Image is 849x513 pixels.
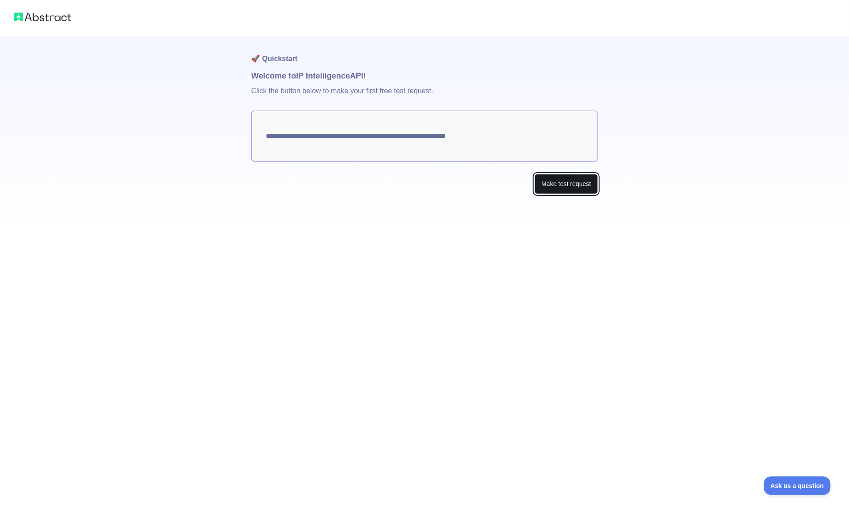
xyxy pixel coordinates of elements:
h1: 🚀 Quickstart [251,36,598,70]
button: Make test request [535,174,598,194]
img: Abstract logo [14,11,71,23]
h1: Welcome to IP Intelligence API! [251,70,598,82]
iframe: Toggle Customer Support [764,476,831,495]
p: Click the button below to make your first free test request. [251,82,598,111]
